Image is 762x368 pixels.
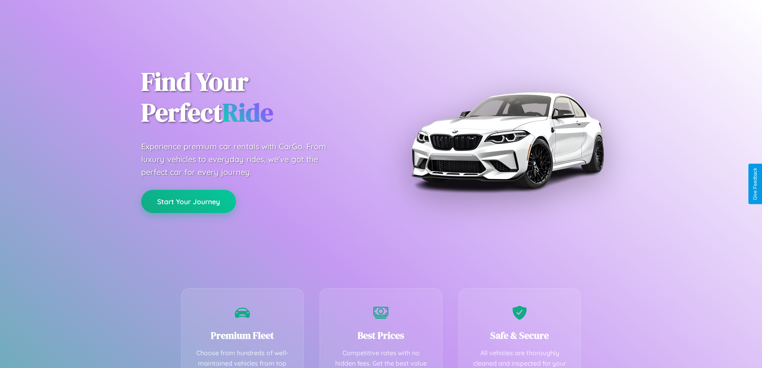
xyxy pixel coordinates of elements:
div: Give Feedback [752,168,758,200]
span: Ride [222,95,273,130]
p: Experience premium car rentals with CarGo. From luxury vehicles to everyday rides, we've got the ... [141,140,341,179]
h1: Find Your Perfect [141,66,369,128]
button: Start Your Journey [141,190,236,213]
h3: Best Prices [332,329,430,342]
h3: Premium Fleet [194,329,292,342]
h3: Safe & Secure [471,329,569,342]
img: Premium BMW car rental vehicle [407,40,607,240]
